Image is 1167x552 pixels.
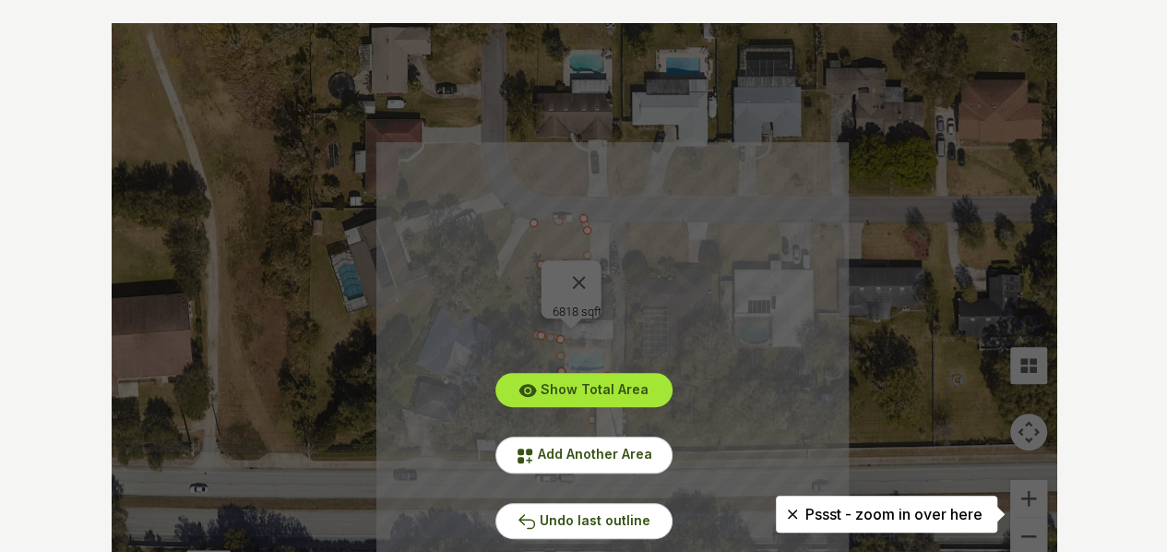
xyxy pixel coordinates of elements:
[538,446,652,462] span: Add Another Area
[791,503,982,525] p: Pssst - zoom in over here
[540,512,650,528] span: Undo last outline
[495,437,673,473] button: Add Another Area
[541,381,649,397] span: Show Total Area
[495,503,673,539] button: Undo last outline
[495,373,673,407] button: Show Total Area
